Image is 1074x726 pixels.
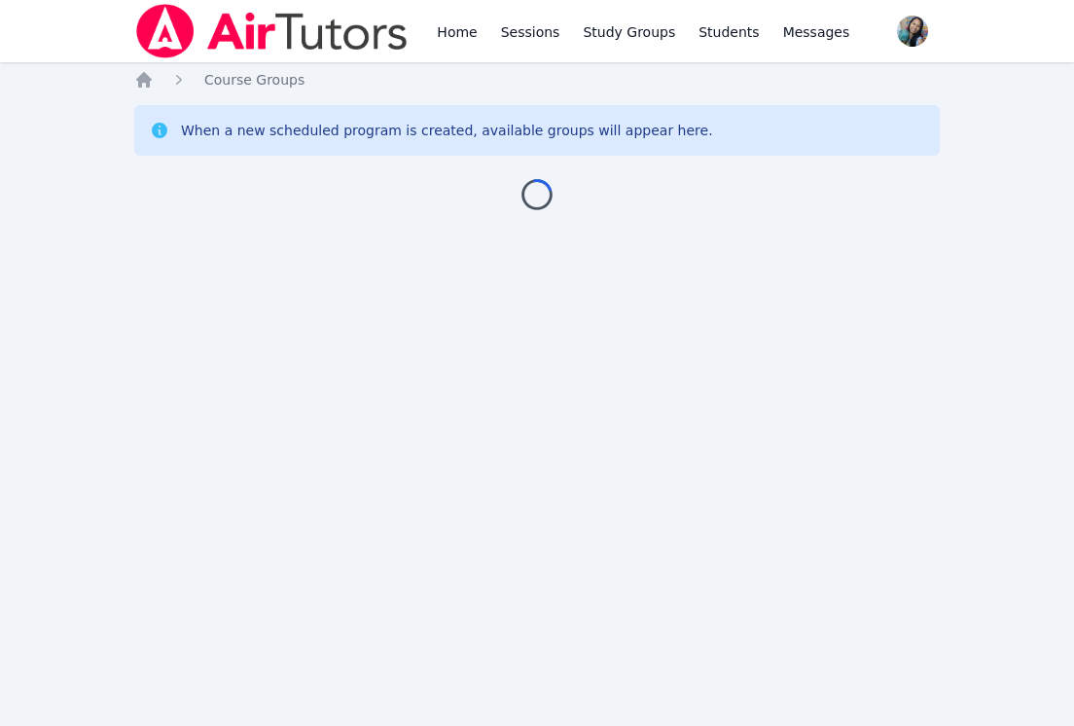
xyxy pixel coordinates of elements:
[134,70,940,90] nav: Breadcrumb
[204,72,304,88] span: Course Groups
[204,70,304,90] a: Course Groups
[181,121,713,140] div: When a new scheduled program is created, available groups will appear here.
[134,4,410,58] img: Air Tutors
[783,22,850,42] span: Messages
